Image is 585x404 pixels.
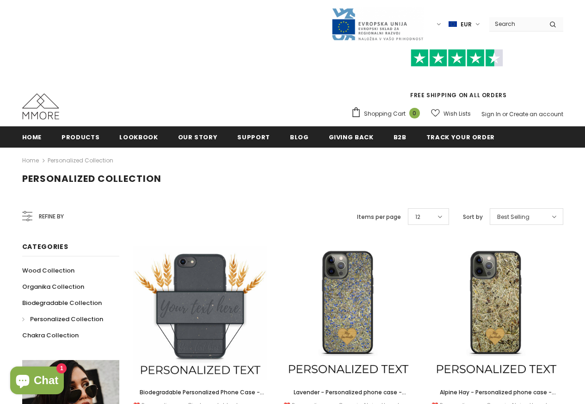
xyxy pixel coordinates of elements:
a: Wish Lists [431,106,471,122]
span: EUR [461,20,472,29]
a: Sign In [481,110,501,118]
a: Giving back [329,126,374,147]
a: Lavender - Personalized phone case - Personalized gift [281,387,415,398]
input: Search Site [489,17,542,31]
span: Refine by [39,211,64,222]
img: Javni Razpis [331,7,424,41]
span: Best Selling [497,212,530,222]
label: Sort by [463,212,483,222]
a: Organika Collection [22,279,84,295]
span: FREE SHIPPING ON ALL ORDERS [351,53,563,99]
span: Personalized Collection [30,315,103,323]
span: Home [22,133,42,142]
a: Chakra Collection [22,327,79,343]
inbox-online-store-chat: Shopify online store chat [7,367,67,397]
span: Biodegradable Collection [22,298,102,307]
span: Chakra Collection [22,331,79,340]
img: MMORE Cases [22,93,59,119]
a: Home [22,126,42,147]
iframe: Customer reviews powered by Trustpilot [351,67,563,91]
a: Our Story [178,126,218,147]
span: or [502,110,508,118]
span: Products [62,133,99,142]
a: Javni Razpis [331,20,424,28]
span: Shopping Cart [364,109,406,118]
span: Wish Lists [443,109,471,118]
a: Lookbook [119,126,158,147]
a: Personalized Collection [48,156,113,164]
span: Categories [22,242,68,251]
label: Items per page [357,212,401,222]
a: B2B [394,126,406,147]
a: Track your order [426,126,495,147]
a: Create an account [509,110,563,118]
span: Track your order [426,133,495,142]
a: Shopping Cart 0 [351,107,425,121]
span: Lookbook [119,133,158,142]
img: Trust Pilot Stars [411,49,503,67]
span: 0 [409,108,420,118]
a: Blog [290,126,309,147]
span: Organika Collection [22,282,84,291]
a: Biodegradable Collection [22,295,102,311]
a: Products [62,126,99,147]
a: support [237,126,270,147]
span: Our Story [178,133,218,142]
a: Personalized Collection [22,311,103,327]
span: 12 [415,212,420,222]
span: Personalized Collection [22,172,161,185]
a: Wood Collection [22,262,74,279]
span: Wood Collection [22,266,74,275]
span: B2B [394,133,406,142]
a: Home [22,155,39,166]
span: support [237,133,270,142]
span: Giving back [329,133,374,142]
span: Blog [290,133,309,142]
a: Alpine Hay - Personalized phone case - Personalized gift [429,387,563,398]
a: Biodegradable Personalized Phone Case - Black [133,387,267,398]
